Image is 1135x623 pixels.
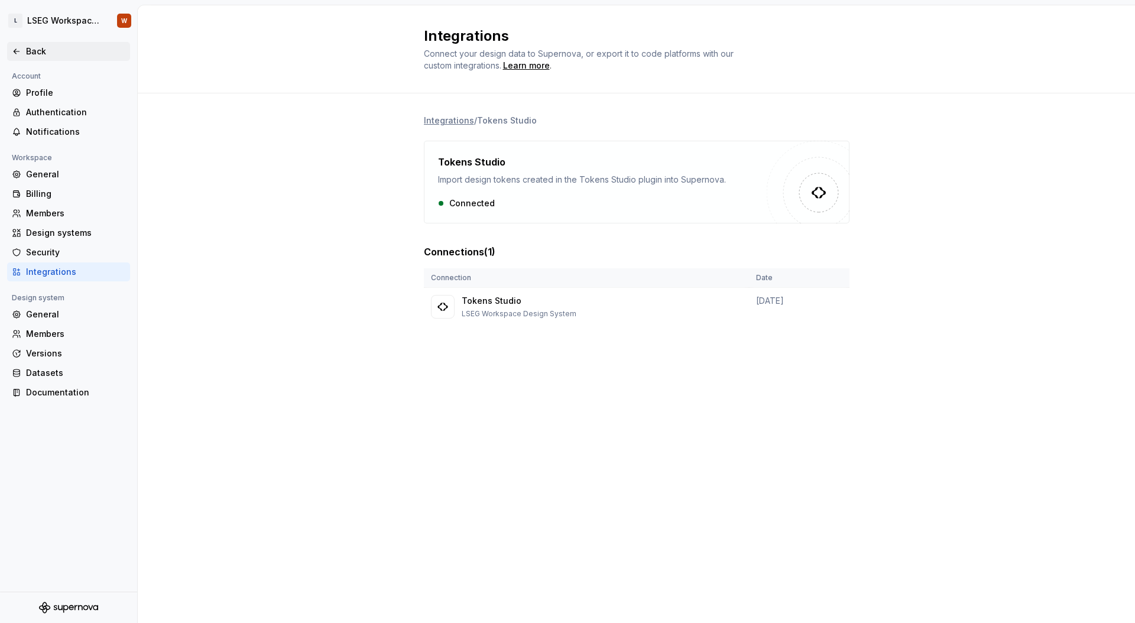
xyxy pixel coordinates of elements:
[7,243,130,262] a: Security
[26,328,125,340] div: Members
[26,309,125,320] div: General
[749,268,849,288] th: Date
[7,223,130,242] a: Design systems
[7,325,130,343] a: Members
[26,266,125,278] div: Integrations
[424,48,736,70] span: Connect your design data to Supernova, or export it to code platforms with our custom integrations.
[26,126,125,138] div: Notifications
[438,174,767,186] div: Import design tokens created in the Tokens Studio plugin into Supernova.
[27,15,103,27] div: LSEG Workspace Design System
[8,14,22,28] div: L
[7,262,130,281] a: Integrations
[26,188,125,200] div: Billing
[749,288,849,326] td: [DATE]
[26,106,125,118] div: Authentication
[26,387,125,398] div: Documentation
[26,46,125,57] div: Back
[503,60,550,72] a: Learn more
[7,344,130,363] a: Versions
[424,245,495,259] p: Connections ( 1 )
[7,184,130,203] a: Billing
[26,168,125,180] div: General
[121,16,127,25] div: W
[7,305,130,324] a: General
[7,151,57,165] div: Workspace
[462,309,576,319] p: LSEG Workspace Design System
[26,227,125,239] div: Design systems
[424,115,474,126] a: Integrations
[477,115,537,125] li: Tokens Studio
[7,122,130,141] a: Notifications
[474,115,477,125] li: /
[7,42,130,61] a: Back
[7,69,46,83] div: Account
[26,87,125,99] div: Profile
[7,83,130,102] a: Profile
[462,295,576,307] p: Tokens Studio
[7,291,69,305] div: Design system
[7,364,130,382] a: Datasets
[438,155,505,169] h4: Tokens Studio
[26,367,125,379] div: Datasets
[26,348,125,359] div: Versions
[2,8,135,34] button: LLSEG Workspace Design SystemW
[7,103,130,122] a: Authentication
[26,207,125,219] div: Members
[7,204,130,223] a: Members
[7,165,130,184] a: General
[501,61,552,70] span: .
[26,246,125,258] div: Security
[7,383,130,402] a: Documentation
[39,602,98,614] svg: Supernova Logo
[424,268,749,288] th: Connection
[424,27,835,46] h2: Integrations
